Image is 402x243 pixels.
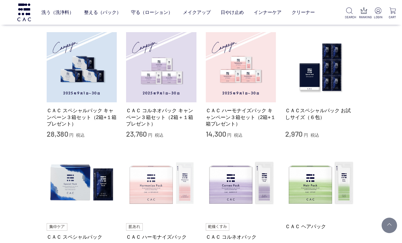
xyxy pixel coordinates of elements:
img: logo [16,3,32,21]
span: 税込 [234,133,243,138]
a: メイクアップ [183,4,211,20]
a: SEARCH [345,7,354,19]
span: 2,970 [285,129,303,138]
img: 乾燥くすみ [206,223,230,231]
a: ＣＡＣスペシャルパック お試しサイズ（６包） [285,107,356,121]
span: 税込 [76,133,85,138]
span: 税込 [311,133,319,138]
span: 円 [69,133,74,138]
a: ＣＡＣ スペシャルパック [47,234,117,240]
img: ＣＡＣ スペシャルパック キャンペーン３箱セット（2箱+１箱プレゼント） [47,32,117,103]
img: ＣＡＣ ヘアパック [285,148,356,219]
p: SEARCH [345,15,354,19]
img: ＣＡＣ ハーモナイズパック キャンペーン３箱セット（2箱+１箱プレゼント） [206,32,276,103]
img: ＣＡＣ コルネオパック キャンペーン３箱セット（2箱＋１箱プレゼント） [126,32,197,103]
a: LOGIN [374,7,383,19]
a: ＣＡＣ スペシャルパック キャンペーン３箱セット（2箱+１箱プレゼント） [47,107,117,127]
p: LOGIN [374,15,383,19]
span: 23,760 [126,129,147,138]
a: CART [388,7,397,19]
a: ＣＡＣ コルネオパック キャンペーン３箱セット（2箱＋１箱プレゼント） [126,107,197,127]
span: 28,380 [47,129,68,138]
a: 整える（パック） [84,4,121,20]
img: ＣＡＣスペシャルパック お試しサイズ（６包） [285,32,356,103]
a: 守る（ローション） [131,4,173,20]
img: ＣＡＣ スペシャルパック [47,148,117,219]
a: クリーナー [292,4,315,20]
a: ＣＡＣ ヘアパック [285,223,356,230]
span: 税込 [155,133,163,138]
p: CART [388,15,397,19]
span: 円 [148,133,152,138]
img: 肌あれ [126,223,143,231]
span: 14,300 [206,129,226,138]
span: 円 [227,133,231,138]
a: インナーケア [254,4,281,20]
img: ＣＡＣ ハーモナイズパック [126,148,197,219]
a: ＣＡＣ コルネオパック [206,234,276,240]
span: 円 [304,133,308,138]
a: ＣＡＣ ハーモナイズパック [126,234,197,240]
a: RANKING [359,7,368,19]
img: ＣＡＣ コルネオパック [206,148,276,219]
a: ＣＡＣ ハーモナイズパック キャンペーン３箱セット（2箱+１箱プレゼント） [206,107,276,127]
a: 洗う（洗浄料） [41,4,74,20]
img: 集中ケア [47,223,68,231]
a: 日やけ止め [221,4,244,20]
p: RANKING [359,15,368,19]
